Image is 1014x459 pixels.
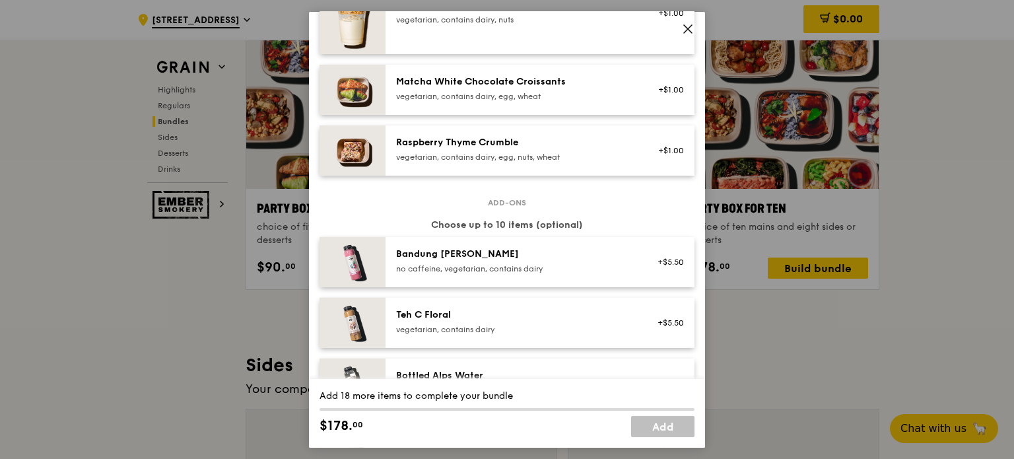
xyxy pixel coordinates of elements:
a: Add [631,416,694,437]
div: Bandung [PERSON_NAME] [396,247,633,260]
img: daily_normal_HORZ-teh-c-floral.jpg [320,297,386,347]
span: Add-ons [483,197,531,207]
img: daily_normal_Matcha_White_Chocolate_Croissants-HORZ.jpg [320,64,386,114]
div: vegetarian, contains dairy, egg, wheat [396,90,633,101]
div: Choose up to 10 items (optional) [320,218,694,231]
span: $178. [320,416,353,436]
img: daily_normal_HORZ-bottled-alps-water.jpg [320,358,386,408]
div: vegetarian, contains dairy, egg, nuts, wheat [396,151,633,162]
div: vegetarian, contains dairy, nuts [396,14,633,24]
div: +$5.50 [649,256,684,267]
img: daily_normal_HORZ-bandung-gao.jpg [320,236,386,287]
div: +$1.00 [649,84,684,94]
div: +$1.00 [649,145,684,155]
div: Matcha White Chocolate Croissants [396,75,633,88]
span: 00 [353,419,363,430]
div: Raspberry Thyme Crumble [396,135,633,149]
div: vegetarian, contains dairy [396,324,633,334]
div: Teh C Floral [396,308,633,321]
div: no caffeine, vegetarian, contains dairy [396,263,633,273]
div: +$1.00 [649,7,684,18]
img: daily_normal_Raspberry_Thyme_Crumble__Horizontal_.jpg [320,125,386,175]
div: +$1.50 [649,378,684,388]
div: Bottled Alps Water [396,369,633,382]
div: +$5.50 [649,317,684,328]
div: Add 18 more items to complete your bundle [320,390,694,403]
